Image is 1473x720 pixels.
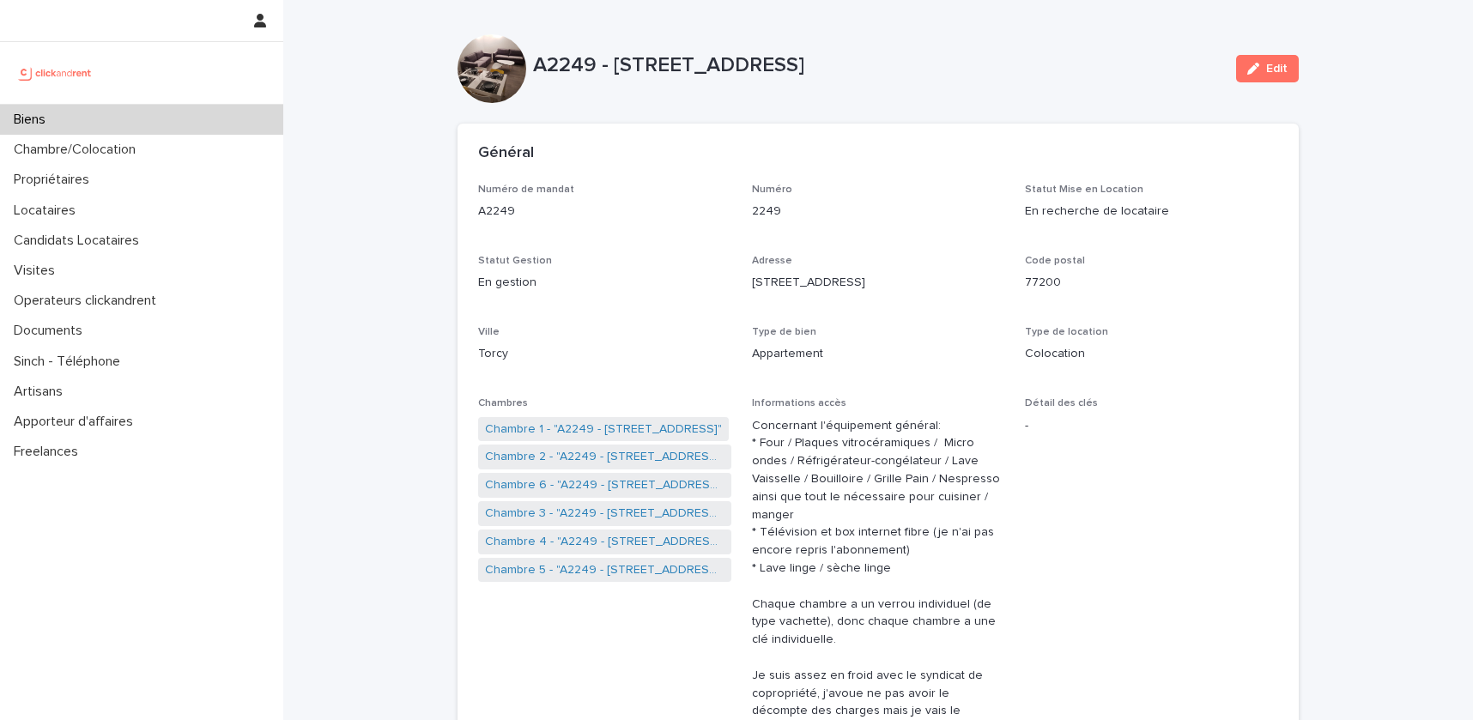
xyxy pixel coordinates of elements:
[1025,256,1085,266] span: Code postal
[485,505,724,523] a: Chambre 3 - "A2249 - [STREET_ADDRESS]"
[7,354,134,370] p: Sinch - Téléphone
[752,327,816,337] span: Type de bien
[752,203,1005,221] p: 2249
[752,256,792,266] span: Adresse
[1025,345,1278,363] p: Colocation
[478,327,500,337] span: Ville
[7,172,103,188] p: Propriétaires
[1236,55,1299,82] button: Edit
[7,323,96,339] p: Documents
[1025,203,1278,221] p: En recherche de locataire
[14,56,97,90] img: UCB0brd3T0yccxBKYDjQ
[1266,63,1288,75] span: Edit
[533,53,1222,78] p: A2249 - [STREET_ADDRESS]
[7,233,153,249] p: Candidats Locataires
[7,203,89,219] p: Locataires
[1025,398,1098,408] span: Détail des clés
[752,398,846,408] span: Informations accès
[7,384,76,400] p: Artisans
[1025,327,1108,337] span: Type de location
[485,476,724,494] a: Chambre 6 - "A2249 - [STREET_ADDRESS]"
[478,185,574,195] span: Numéro de mandat
[7,444,92,460] p: Freelances
[485,421,722,439] a: Chambre 1 - "A2249 - [STREET_ADDRESS]"
[1025,417,1278,435] p: -
[478,144,534,163] h2: Général
[752,274,1005,292] p: [STREET_ADDRESS]
[1025,185,1143,195] span: Statut Mise en Location
[478,256,552,266] span: Statut Gestion
[7,263,69,279] p: Visites
[478,274,731,292] p: En gestion
[752,345,1005,363] p: Appartement
[478,203,731,221] p: A2249
[485,448,724,466] a: Chambre 2 - "A2249 - [STREET_ADDRESS]"
[485,533,724,551] a: Chambre 4 - "A2249 - [STREET_ADDRESS]"
[7,112,59,128] p: Biens
[478,398,528,408] span: Chambres
[7,293,170,309] p: Operateurs clickandrent
[478,345,731,363] p: Torcy
[752,185,792,195] span: Numéro
[7,414,147,430] p: Apporteur d'affaires
[7,142,149,158] p: Chambre/Colocation
[1025,274,1278,292] p: 77200
[485,561,724,579] a: Chambre 5 - "A2249 - [STREET_ADDRESS]"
